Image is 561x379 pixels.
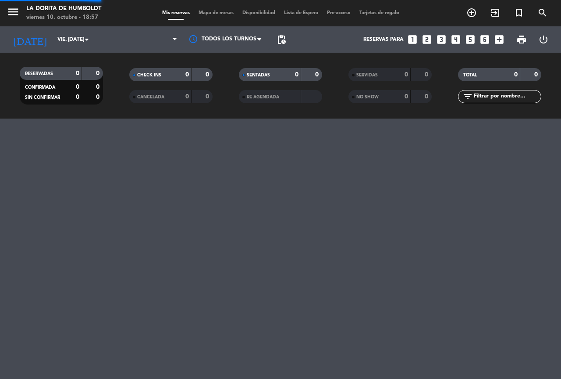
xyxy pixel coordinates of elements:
[25,85,55,90] span: CONFIRMADA
[407,34,418,45] i: looks_one
[238,11,280,15] span: Disponibilidad
[76,94,79,100] strong: 0
[7,5,20,18] i: menu
[25,72,53,76] span: RESERVADAS
[516,34,527,45] span: print
[405,94,408,100] strong: 0
[137,95,164,99] span: CANCELADA
[425,94,430,100] strong: 0
[280,11,323,15] span: Lista de Espera
[315,72,320,78] strong: 0
[26,4,101,13] div: La Dorita de Humboldt
[76,84,79,90] strong: 0
[494,34,505,45] i: add_box
[194,11,238,15] span: Mapa de mesas
[25,95,60,100] span: SIN CONFIRMAR
[405,72,408,78] strong: 0
[450,34,462,45] i: looks_4
[425,72,430,78] strong: 0
[514,72,518,78] strong: 0
[185,94,189,100] strong: 0
[465,34,476,45] i: looks_5
[7,30,53,49] i: [DATE]
[76,70,79,76] strong: 0
[537,7,548,18] i: search
[247,73,270,77] span: SENTADAS
[26,13,101,22] div: viernes 10. octubre - 18:57
[206,94,211,100] strong: 0
[466,7,477,18] i: add_circle_outline
[276,34,287,45] span: pending_actions
[479,34,490,45] i: looks_6
[356,73,378,77] span: SERVIDAS
[96,94,101,100] strong: 0
[295,72,298,78] strong: 0
[185,72,189,78] strong: 0
[7,5,20,22] button: menu
[137,73,161,77] span: CHECK INS
[363,36,404,43] span: Reservas para
[158,11,194,15] span: Mis reservas
[421,34,433,45] i: looks_two
[490,7,501,18] i: exit_to_app
[473,92,541,101] input: Filtrar por nombre...
[436,34,447,45] i: looks_3
[534,72,540,78] strong: 0
[96,70,101,76] strong: 0
[82,34,92,45] i: arrow_drop_down
[463,73,477,77] span: TOTAL
[538,34,549,45] i: power_settings_new
[206,72,211,78] strong: 0
[462,91,473,102] i: filter_list
[355,11,404,15] span: Tarjetas de regalo
[533,26,554,53] div: LOG OUT
[247,95,279,99] span: RE AGENDADA
[96,84,101,90] strong: 0
[514,7,524,18] i: turned_in_not
[356,95,379,99] span: NO SHOW
[323,11,355,15] span: Pre-acceso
